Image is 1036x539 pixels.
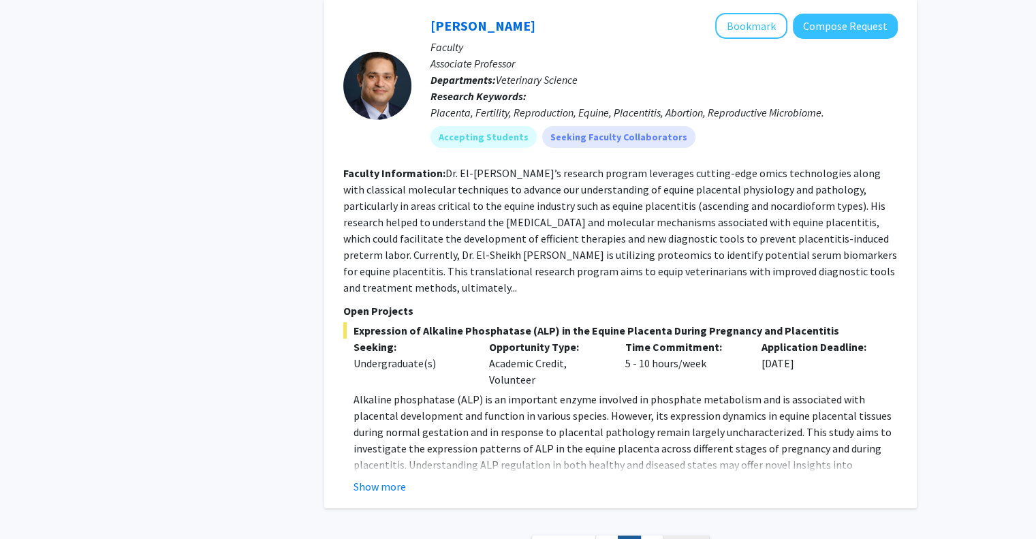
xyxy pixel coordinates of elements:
[762,339,877,355] p: Application Deadline:
[430,17,535,34] a: [PERSON_NAME]
[793,14,898,39] button: Compose Request to Hossam El-Sheikh Ali
[343,303,898,319] p: Open Projects
[354,339,469,355] p: Seeking:
[10,478,58,529] iframe: Chat
[343,322,898,339] span: Expression of Alkaline Phosphatase (ALP) in the Equine Placenta During Pregnancy and Placentitis
[715,13,787,39] button: Add Hossam El-Sheikh Ali to Bookmarks
[496,73,578,87] span: Veterinary Science
[430,104,898,121] div: Placenta, Fertility, Reproduction, Equine, Placentitis, Abortion, Reproductive Microbiome.
[354,355,469,371] div: Undergraduate(s)
[430,55,898,72] p: Associate Professor
[625,339,741,355] p: Time Commitment:
[354,478,406,495] button: Show more
[343,166,445,180] b: Faculty Information:
[430,39,898,55] p: Faculty
[542,126,695,148] mat-chip: Seeking Faculty Collaborators
[354,391,898,506] p: Alkaline phosphatase (ALP) is an important enzyme involved in phosphate metabolism and is associa...
[430,89,527,103] b: Research Keywords:
[479,339,615,388] div: Academic Credit, Volunteer
[751,339,888,388] div: [DATE]
[343,166,897,294] fg-read-more: Dr. El-[PERSON_NAME]’s research program leverages cutting-edge omics technologies along with clas...
[489,339,605,355] p: Opportunity Type:
[615,339,751,388] div: 5 - 10 hours/week
[430,126,537,148] mat-chip: Accepting Students
[430,73,496,87] b: Departments:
